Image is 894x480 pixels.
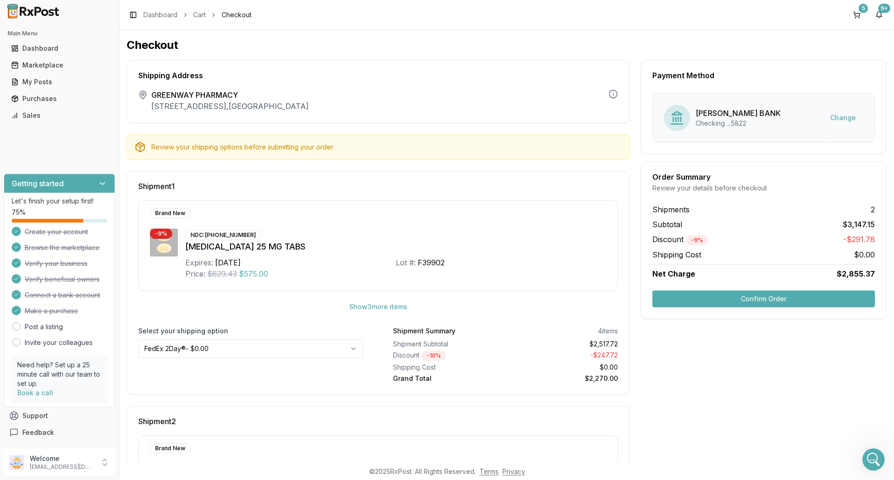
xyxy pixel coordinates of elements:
span: $2,855.37 [837,268,875,279]
div: Grand Total [393,374,502,383]
img: Profile image for Bobbie [109,15,128,34]
div: Expires: [185,257,213,268]
a: Dashboard [143,10,177,20]
span: Checkout [222,10,251,20]
nav: breadcrumb [143,10,251,20]
div: Sales [11,111,108,120]
h2: Main Menu [7,30,111,37]
div: Lot #: [396,257,416,268]
div: F39902 [418,257,445,268]
span: Messages [77,314,109,320]
span: Create your account [25,227,88,237]
span: Shipments [652,204,690,215]
a: My Posts [7,74,111,90]
span: Help [148,314,163,320]
a: Post a listing [25,322,63,331]
button: Purchases [4,91,115,106]
img: Profile image for Manuel [19,131,38,150]
div: Checking ...5822 [696,119,781,128]
div: Marketplace [11,61,108,70]
span: 2 [871,204,875,215]
button: Dashboard [4,41,115,56]
p: Need help? Set up a 25 minute call with our team to set up. [17,360,102,388]
p: Let's finish your setup first! [12,196,107,206]
div: [MEDICAL_DATA] 25 MG TABS [185,240,606,253]
span: Search for help [19,172,75,182]
span: GREENWAY PHARMACY [151,89,309,101]
a: Terms [480,467,499,475]
a: Privacy [502,467,525,475]
span: Home [20,314,41,320]
a: Invite your colleagues [25,338,93,347]
div: Price: [185,268,205,279]
img: User avatar [9,455,24,470]
span: Net Charge [652,269,695,278]
div: Order Summary [652,173,875,181]
button: My Posts [4,74,115,89]
a: Marketplace [7,57,111,74]
div: - 9 % [150,229,172,239]
iframe: Intercom live chat [862,448,885,471]
button: View status page [19,238,167,257]
div: Recent messageProfile image for ManuelIm just hoping [DATE] everything will go back to normal[PER... [9,109,177,158]
span: Verify beneficial owners [25,275,100,284]
button: Messages [62,291,124,328]
h3: Getting started [12,178,64,189]
button: Support [4,407,115,424]
span: Discount [652,235,708,244]
span: Shipment 1 [138,183,175,190]
p: Hi [PERSON_NAME] [19,66,168,82]
button: 5 [849,7,864,22]
span: Subtotal [652,219,682,230]
div: Review your shipping options before submitting your order. [151,142,622,152]
label: Select your shipping option [138,326,363,336]
div: Purchases [11,94,108,103]
button: Show3more items [342,298,415,315]
div: Brand New [150,443,190,453]
img: RxPost Logo [4,4,63,19]
span: Feedback [22,428,54,437]
div: Shipping Cost [393,363,502,372]
img: logo [19,18,72,33]
div: NDC: [PHONE_NUMBER] [185,230,261,240]
div: Dashboard [11,44,108,53]
a: Cart [193,10,206,20]
div: Profile image for ManuelIm just hoping [DATE] everything will go back to normal[PERSON_NAME]•[DATE] [10,123,176,158]
div: [DATE] [215,257,241,268]
h1: Checkout [127,38,887,53]
span: Verify your business [25,259,88,268]
button: 9+ [872,7,887,22]
div: $2,270.00 [509,374,618,383]
a: Sales [7,107,111,124]
a: Dashboard [7,40,111,57]
div: All services are online [19,225,167,235]
span: $575.00 [239,268,268,279]
div: - 9 % [686,235,708,245]
div: 5 [859,4,868,13]
p: [EMAIL_ADDRESS][DOMAIN_NAME] [30,463,95,471]
div: Close [160,15,177,32]
div: • [DATE] [97,141,123,150]
div: 4 items [598,326,618,336]
span: Im just hoping [DATE] everything will go back to normal [41,132,223,139]
div: My Posts [11,77,108,87]
img: Profile image for Manuel [127,15,145,34]
div: - $247.72 [509,351,618,361]
div: Review your details before checkout [652,183,875,193]
p: [STREET_ADDRESS] , [GEOGRAPHIC_DATA] [151,101,309,112]
span: $3,147.15 [843,219,875,230]
div: [PERSON_NAME] BANK [696,108,781,119]
div: Shipment Subtotal [393,339,502,349]
span: Shipment 2 [138,418,176,425]
div: Payment Method [652,72,875,79]
div: - 10 % [421,351,446,361]
span: -$291.78 [843,234,875,245]
button: Help [124,291,186,328]
button: Search for help [14,167,173,186]
div: Shipping Address [138,72,618,79]
button: Sales [4,108,115,123]
button: Confirm Order [652,291,875,307]
a: Book a call [17,389,53,397]
button: Feedback [4,424,115,441]
span: 75 % [12,208,26,217]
